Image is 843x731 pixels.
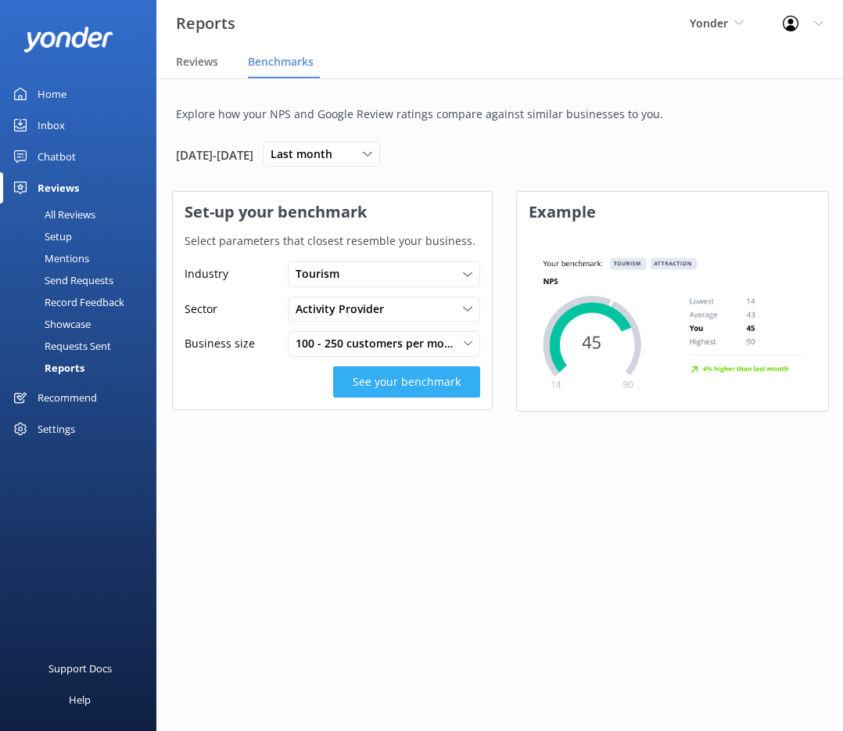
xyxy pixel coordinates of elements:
[529,244,816,399] img: example-benchmark.png
[176,146,253,164] span: [DATE] - [DATE]
[176,106,663,123] p: Explore how your NPS and Google Review ratings compare against similar businesses to you.
[9,357,84,379] div: Reports
[9,313,91,335] div: Showcase
[9,203,156,225] a: All Reviews
[38,110,65,141] div: Inbox
[38,413,75,445] div: Settings
[38,78,66,110] div: Home
[9,269,113,291] div: Send Requests
[48,653,112,684] div: Support Docs
[690,16,728,31] span: Yonder
[9,291,156,313] a: Record Feedback
[176,54,218,70] span: Reviews
[296,265,349,283] span: Tourism
[9,269,156,291] a: Send Requests
[9,225,156,247] a: Setup
[517,192,608,232] h3: Example
[9,335,156,357] a: Requests Sent
[9,247,89,269] div: Mentions
[185,297,278,322] label: Sector
[38,141,76,172] div: Chatbot
[185,331,278,356] label: Business size
[9,225,72,247] div: Setup
[296,335,464,352] span: 100 - 250 customers per month
[173,192,378,232] h3: Set-up your benchmark
[296,301,393,318] span: Activity Provider
[248,54,314,70] span: Benchmarks
[9,291,124,313] div: Record Feedback
[9,357,156,379] a: Reports
[69,684,91,715] div: Help
[9,335,111,357] div: Requests Sent
[333,366,480,398] button: See your benchmark
[271,146,342,163] span: Last month
[185,261,278,286] label: Industry
[9,313,156,335] a: Showcase
[9,203,95,225] div: All Reviews
[173,232,492,250] p: Select parameters that closest resemble your business.
[38,382,97,413] div: Recommend
[9,247,156,269] a: Mentions
[176,11,235,36] h3: Reports
[38,172,79,203] div: Reviews
[23,27,113,52] img: yonder-white-logo.png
